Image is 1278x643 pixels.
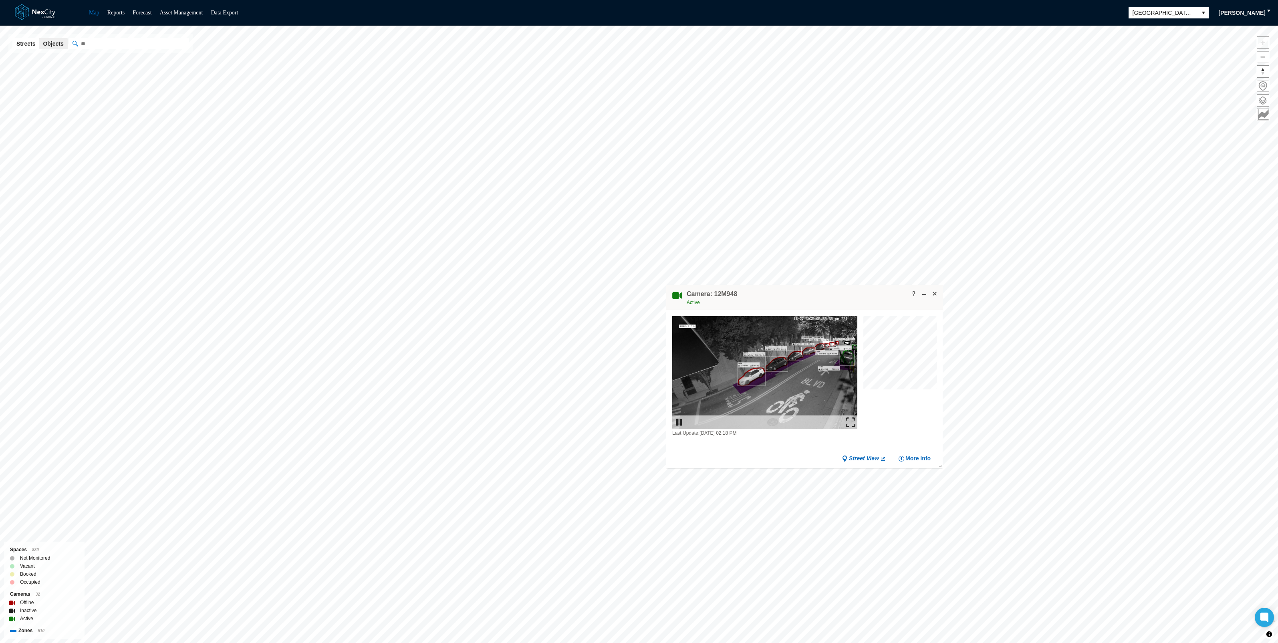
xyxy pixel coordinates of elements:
label: Inactive [20,607,36,615]
span: Toggle attribution [1267,630,1272,639]
h4: Double-click to make header text selectable [687,290,737,298]
button: Key metrics [1257,109,1269,121]
label: Booked [20,570,36,578]
img: expand [846,418,855,427]
span: 510 [38,629,44,633]
a: Map [89,10,99,16]
button: Reset bearing to north [1257,65,1269,78]
div: Double-click to make header text selectable [687,290,737,306]
a: Asset Management [160,10,203,16]
span: 880 [32,548,39,552]
a: Data Export [211,10,238,16]
button: [PERSON_NAME] [1213,6,1271,19]
span: Active [687,300,700,305]
img: video [672,316,857,429]
a: Street View [842,455,886,463]
button: Objects [39,38,67,49]
div: Last Update: [DATE] 02:18 PM [672,429,857,437]
button: Home [1257,80,1269,92]
label: Active [20,615,33,623]
span: [PERSON_NAME] [1219,9,1266,17]
span: Streets [16,40,35,48]
button: Streets [12,38,39,49]
button: Zoom in [1257,36,1269,49]
span: Objects [43,40,63,48]
span: More Info [905,455,931,463]
div: Cameras [10,590,79,599]
div: Zones [10,627,79,635]
div: Spaces [10,546,79,554]
span: 32 [36,592,40,597]
canvas: Map [863,316,941,394]
label: Offline [20,599,34,607]
a: Reports [107,10,125,16]
span: Street View [849,455,879,463]
img: play [674,418,684,427]
button: Layers management [1257,94,1269,107]
a: Forecast [133,10,151,16]
span: Reset bearing to north [1257,66,1269,77]
button: More Info [898,455,931,463]
span: [GEOGRAPHIC_DATA][PERSON_NAME] [1133,9,1194,17]
label: Not Monitored [20,554,50,562]
label: Vacant [20,562,34,570]
span: Zoom in [1257,37,1269,48]
button: Toggle attribution [1264,629,1274,639]
button: Zoom out [1257,51,1269,63]
button: select [1198,7,1209,18]
label: Occupied [20,578,40,586]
